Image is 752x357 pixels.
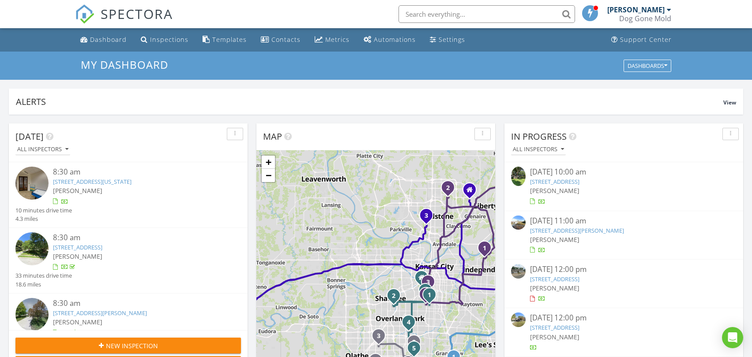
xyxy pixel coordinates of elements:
[485,248,490,253] div: 700 W 28 St N, Independence, MO 64050
[530,178,579,186] a: [STREET_ADDRESS]
[53,318,102,326] span: [PERSON_NAME]
[311,32,353,48] a: Metrics
[53,252,102,260] span: [PERSON_NAME]
[530,186,579,195] span: [PERSON_NAME]
[137,32,192,48] a: Inspections
[75,12,173,30] a: SPECTORA
[429,294,435,300] div: 416 W 67 St, Kansas City, MO 64113
[53,243,102,251] a: [STREET_ADDRESS]
[530,284,579,292] span: [PERSON_NAME]
[722,327,743,348] div: Open Intercom Messenger
[15,206,72,215] div: 10 minutes drive time
[511,312,737,352] a: [DATE] 12:00 pm [STREET_ADDRESS] [PERSON_NAME]
[101,4,173,23] span: SPECTORA
[530,275,579,283] a: [STREET_ADDRESS]
[428,282,433,287] div: 4943 Ward Pkwy, Kansas City, MO 64112
[607,5,665,14] div: [PERSON_NAME]
[407,320,410,326] i: 4
[511,312,526,327] img: streetview
[15,215,72,223] div: 4.3 miles
[53,186,102,195] span: [PERSON_NAME]
[15,130,44,142] span: [DATE]
[511,216,526,230] img: streetview
[530,324,579,331] a: [STREET_ADDRESS]
[511,167,737,206] a: [DATE] 10:00 am [STREET_ADDRESS] [PERSON_NAME]
[530,227,624,234] a: [STREET_ADDRESS][PERSON_NAME]
[53,298,222,309] div: 8:30 am
[392,293,395,299] i: 2
[513,146,564,152] div: All Inspectors
[262,169,275,182] a: Zoom out
[15,280,72,289] div: 18.6 miles
[414,342,419,347] div: 12909 Cedar St, Leawood, KS 66209
[262,156,275,169] a: Zoom in
[448,187,453,193] div: 3623 NE 95th Terrace, Kansas City, MO 64156
[90,35,127,44] div: Dashboard
[106,341,158,350] span: New Inspection
[15,298,241,354] a: 8:30 am [STREET_ADDRESS][PERSON_NAME] [PERSON_NAME] 14 minutes drive time 6.7 miles
[199,32,250,48] a: Templates
[377,333,380,339] i: 3
[421,277,427,283] div: 4320 Lloyd st, Kansas City ks 66103
[374,35,416,44] div: Automations
[511,264,526,279] img: streetview
[16,96,723,108] div: Alerts
[271,35,301,44] div: Contacts
[257,32,304,48] a: Contacts
[446,185,450,191] i: 2
[414,348,419,353] div: 4804 W 138th St, Overland Park, KS 66224
[426,32,469,48] a: Settings
[530,312,718,324] div: [DATE] 12:00 pm
[412,339,416,346] i: 2
[619,14,671,23] div: Dog Gone Mold
[530,167,718,178] div: [DATE] 10:00 am
[620,35,672,44] div: Support Center
[81,57,168,72] span: My Dashboard
[470,190,475,195] div: 9217 N Laurel Ave, Kansas City MO 64157
[53,167,222,178] div: 8:30 am
[15,338,241,353] button: New Inspection
[394,295,399,301] div: 6805 Switzer Ln, Shawnee, KS 66203
[75,4,94,24] img: The Best Home Inspection Software - Spectora
[439,35,465,44] div: Settings
[53,232,222,243] div: 8:30 am
[624,59,671,72] button: Dashboards
[426,279,430,286] i: 3
[17,146,68,152] div: All Inspectors
[511,130,567,142] span: In Progress
[77,32,130,48] a: Dashboard
[15,144,70,156] button: All Inspectors
[425,213,428,219] i: 3
[530,333,579,341] span: [PERSON_NAME]
[530,235,579,244] span: [PERSON_NAME]
[628,63,667,69] div: Dashboards
[511,216,737,255] a: [DATE] 11:00 am [STREET_ADDRESS][PERSON_NAME] [PERSON_NAME]
[483,245,486,252] i: 1
[399,5,575,23] input: Search everything...
[15,271,72,280] div: 33 minutes drive time
[409,322,414,327] div: 10307 Lamar Ave, Overland Park, KS 66207
[325,35,350,44] div: Metrics
[53,309,147,317] a: [STREET_ADDRESS][PERSON_NAME]
[53,178,132,186] a: [STREET_ADDRESS][US_STATE]
[15,298,49,331] img: streetview
[263,130,282,142] span: Map
[15,232,241,289] a: 8:30 am [STREET_ADDRESS] [PERSON_NAME] 33 minutes drive time 18.6 miles
[511,264,737,303] a: [DATE] 12:00 pm [STREET_ADDRESS] [PERSON_NAME]
[511,144,566,156] button: All Inspectors
[379,335,384,341] div: 12125 S Alcan St, Olathe, KS 66062
[360,32,419,48] a: Automations (Basic)
[428,292,431,298] i: 1
[530,264,718,275] div: [DATE] 12:00 pm
[723,99,736,106] span: View
[608,32,675,48] a: Support Center
[412,346,416,352] i: 5
[212,35,247,44] div: Templates
[15,167,241,223] a: 8:30 am [STREET_ADDRESS][US_STATE] [PERSON_NAME] 10 minutes drive time 4.3 miles
[511,167,526,186] img: 9267244%2Fcover_photos%2FsKs3TYnBTjNVJi59lcEb%2Fsmall.jpg
[15,232,49,265] img: streetview
[530,216,718,227] div: [DATE] 11:00 am
[15,167,49,200] img: streetview
[426,215,432,220] div: 1915 NW 58th Ct, Kansas City, MO 64151
[150,35,188,44] div: Inspections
